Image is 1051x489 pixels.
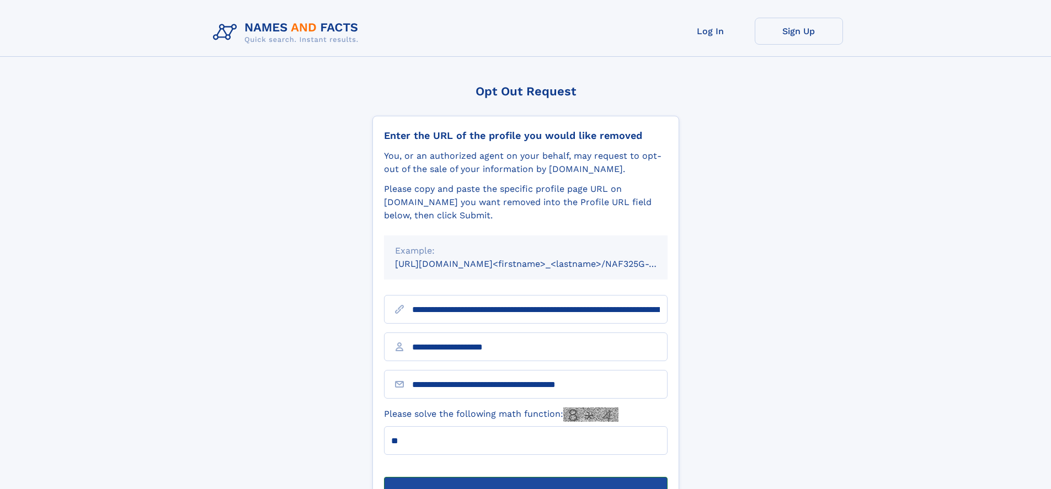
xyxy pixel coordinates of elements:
[209,18,367,47] img: Logo Names and Facts
[666,18,755,45] a: Log In
[395,259,689,269] small: [URL][DOMAIN_NAME]<firstname>_<lastname>/NAF325G-xxxxxxxx
[384,407,618,422] label: Please solve the following math function:
[384,149,668,176] div: You, or an authorized agent on your behalf, may request to opt-out of the sale of your informatio...
[384,130,668,142] div: Enter the URL of the profile you would like removed
[755,18,843,45] a: Sign Up
[395,244,657,257] div: Example:
[384,182,668,222] div: Please copy and paste the specific profile page URL on [DOMAIN_NAME] you want removed into the Pr...
[372,84,679,98] div: Opt Out Request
